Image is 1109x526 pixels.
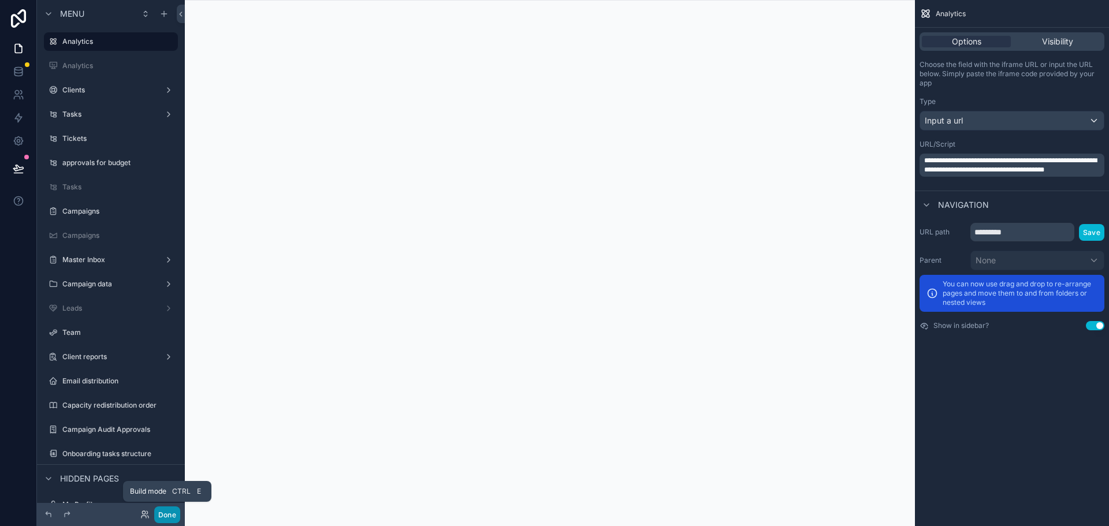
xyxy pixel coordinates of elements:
[44,396,178,415] a: Capacity redistribution order
[62,182,176,192] label: Tasks
[62,110,159,119] label: Tasks
[920,256,966,265] label: Parent
[44,323,178,342] a: Team
[62,134,176,143] label: Tickets
[952,36,981,47] span: Options
[60,473,119,484] span: Hidden pages
[62,376,176,386] label: Email distribution
[44,372,178,390] a: Email distribution
[62,500,176,509] label: My Profile
[44,420,178,439] a: Campaign Audit Approvals
[44,202,178,221] a: Campaigns
[62,449,176,458] label: Onboarding tasks structure
[936,9,966,18] span: Analytics
[1042,36,1073,47] span: Visibility
[925,115,963,126] span: Input a url
[44,275,178,293] a: Campaign data
[62,425,176,434] label: Campaign Audit Approvals
[44,129,178,148] a: Tickets
[920,140,955,149] label: URL/Script
[62,304,159,313] label: Leads
[920,227,966,237] label: URL path
[44,57,178,75] a: Analytics
[44,81,178,99] a: Clients
[44,299,178,318] a: Leads
[62,231,176,240] label: Campaigns
[60,8,84,20] span: Menu
[44,226,178,245] a: Campaigns
[44,178,178,196] a: Tasks
[920,97,936,106] label: Type
[943,279,1097,307] p: You can now use drag and drop to re-arrange pages and move them to and from folders or nested views
[970,251,1104,270] button: None
[171,486,192,497] span: Ctrl
[44,348,178,366] a: Client reports
[62,255,159,264] label: Master Inbox
[130,487,166,496] span: Build mode
[62,328,176,337] label: Team
[44,105,178,124] a: Tasks
[44,495,178,514] a: My Profile
[1079,224,1104,241] button: Save
[62,279,159,289] label: Campaign data
[194,487,203,496] span: E
[976,255,996,266] span: None
[154,506,180,523] button: Done
[933,321,989,330] label: Show in sidebar?
[44,445,178,463] a: Onboarding tasks structure
[62,158,176,167] label: approvals for budget
[62,85,159,95] label: Clients
[938,199,989,211] span: Navigation
[920,154,1104,177] div: scrollable content
[44,32,178,51] a: Analytics
[62,207,176,216] label: Campaigns
[62,352,159,361] label: Client reports
[44,251,178,269] a: Master Inbox
[920,60,1104,88] p: Choose the field with the iframe URL or input the URL below. Simply paste the iframe code provide...
[62,37,171,46] label: Analytics
[920,111,1104,130] button: Input a url
[62,401,176,410] label: Capacity redistribution order
[44,154,178,172] a: approvals for budget
[62,61,176,70] label: Analytics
